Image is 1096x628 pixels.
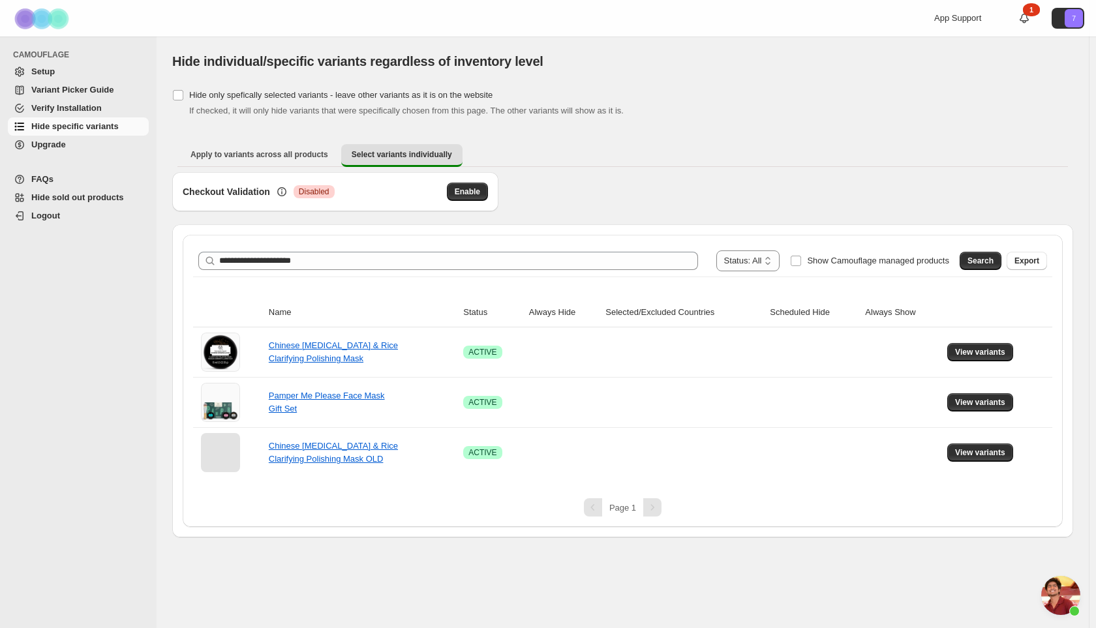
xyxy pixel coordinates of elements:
[455,187,480,197] span: Enable
[352,149,452,160] span: Select variants individually
[31,85,114,95] span: Variant Picker Guide
[31,140,66,149] span: Upgrade
[10,1,76,37] img: Camouflage
[8,99,149,117] a: Verify Installation
[31,67,55,76] span: Setup
[8,117,149,136] a: Hide specific variants
[955,447,1005,458] span: View variants
[180,144,339,165] button: Apply to variants across all products
[525,298,602,327] th: Always Hide
[8,81,149,99] a: Variant Picker Guide
[269,441,398,464] a: Chinese [MEDICAL_DATA] & Rice Clarifying Polishing Mask OLD
[468,347,496,357] span: ACTIVE
[1007,252,1047,270] button: Export
[172,172,1073,537] div: Select variants individually
[1041,576,1080,615] div: Chat öffnen
[1065,9,1083,27] span: Avatar with initials 7
[955,397,1005,408] span: View variants
[269,391,385,413] a: Pamper Me Please Face Mask Gift Set
[468,397,496,408] span: ACTIVE
[468,447,496,458] span: ACTIVE
[183,185,270,198] h3: Checkout Validation
[947,393,1013,411] button: View variants
[861,298,943,327] th: Always Show
[299,187,329,197] span: Disabled
[31,121,119,131] span: Hide specific variants
[8,170,149,188] a: FAQs
[13,50,150,60] span: CAMOUFLAGE
[31,174,53,184] span: FAQs
[1014,256,1039,266] span: Export
[947,443,1013,462] button: View variants
[31,103,102,113] span: Verify Installation
[201,383,240,422] img: Pamper Me Please Face Mask Gift Set
[1052,8,1084,29] button: Avatar with initials 7
[8,207,149,225] a: Logout
[947,343,1013,361] button: View variants
[934,13,981,23] span: App Support
[609,503,636,513] span: Page 1
[955,347,1005,357] span: View variants
[189,106,624,115] span: If checked, it will only hide variants that were specifically chosen from this page. The other va...
[766,298,861,327] th: Scheduled Hide
[189,90,493,100] span: Hide only spefically selected variants - leave other variants as it is on the website
[1023,3,1040,16] div: 1
[960,252,1001,270] button: Search
[201,333,240,372] img: Chinese Ginseng & Rice Clarifying Polishing Mask
[269,340,398,363] a: Chinese [MEDICAL_DATA] & Rice Clarifying Polishing Mask
[193,498,1052,516] nav: Pagination
[1072,14,1076,22] text: 7
[265,298,459,327] th: Name
[447,183,488,201] button: Enable
[31,192,124,202] span: Hide sold out products
[967,256,994,266] span: Search
[601,298,766,327] th: Selected/Excluded Countries
[31,211,60,220] span: Logout
[1018,12,1031,25] a: 1
[807,256,949,265] span: Show Camouflage managed products
[459,298,525,327] th: Status
[8,188,149,207] a: Hide sold out products
[190,149,328,160] span: Apply to variants across all products
[8,63,149,81] a: Setup
[341,144,463,167] button: Select variants individually
[172,54,543,68] span: Hide individual/specific variants regardless of inventory level
[8,136,149,154] a: Upgrade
